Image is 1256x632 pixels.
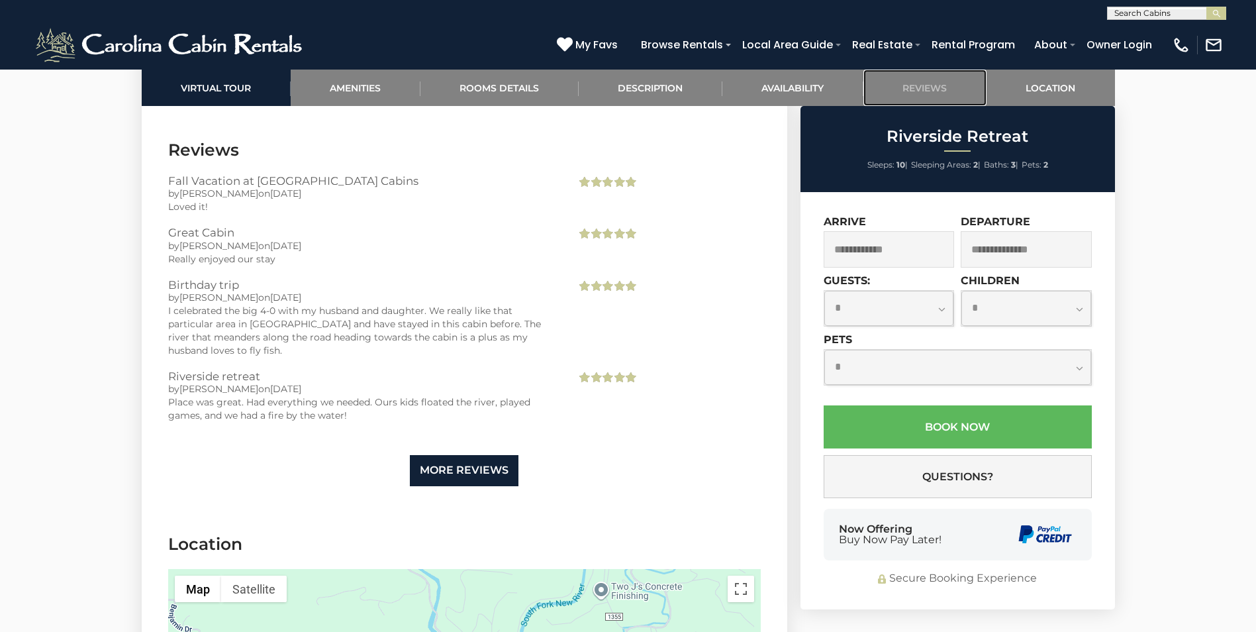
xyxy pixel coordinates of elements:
[722,70,863,106] a: Availability
[867,160,894,170] span: Sleeps:
[168,291,557,304] div: by on
[175,576,221,602] button: Show street map
[824,455,1092,498] button: Questions?
[410,455,518,486] a: More Reviews
[557,36,621,54] a: My Favs
[839,524,942,545] div: Now Offering
[925,33,1022,56] a: Rental Program
[420,70,579,106] a: Rooms Details
[1011,160,1016,170] strong: 3
[179,383,258,395] span: [PERSON_NAME]
[270,240,301,252] span: [DATE]
[575,36,618,53] span: My Favs
[221,576,287,602] button: Show satellite imagery
[270,187,301,199] span: [DATE]
[179,291,258,303] span: [PERSON_NAME]
[973,160,978,170] strong: 2
[168,252,557,266] div: Really enjoyed our stay
[634,33,730,56] a: Browse Rentals
[168,187,557,200] div: by on
[961,274,1020,287] label: Children
[961,215,1030,228] label: Departure
[168,227,557,238] h3: Great Cabin
[1080,33,1159,56] a: Owner Login
[168,200,557,213] div: Loved it!
[845,33,919,56] a: Real Estate
[168,279,557,291] h3: Birthday trip
[824,333,852,346] label: Pets
[168,138,761,162] h3: Reviews
[270,383,301,395] span: [DATE]
[728,576,754,602] button: Toggle fullscreen view
[984,160,1009,170] span: Baths:
[804,128,1112,145] h2: Riverside Retreat
[1022,160,1041,170] span: Pets:
[987,70,1115,106] a: Location
[736,33,840,56] a: Local Area Guide
[168,533,761,556] h3: Location
[168,395,557,422] div: Place was great. Had everything we needed. Ours kids floated the river, played games, and we had ...
[911,156,981,174] li: |
[168,175,557,187] h3: Fall Vacation at [GEOGRAPHIC_DATA] Cabins
[896,160,905,170] strong: 10
[824,405,1092,448] button: Book Now
[33,25,308,65] img: White-1-2.png
[1043,160,1048,170] strong: 2
[911,160,971,170] span: Sleeping Areas:
[179,240,258,252] span: [PERSON_NAME]
[984,156,1018,174] li: |
[1204,36,1223,54] img: mail-regular-white.png
[168,239,557,252] div: by on
[863,70,987,106] a: Reviews
[867,156,908,174] li: |
[291,70,420,106] a: Amenities
[168,304,557,357] div: I celebrated the big 4-0 with my husband and daughter. We really like that particular area in [GE...
[168,370,557,382] h3: Riverside retreat
[824,274,870,287] label: Guests:
[824,215,866,228] label: Arrive
[179,187,258,199] span: [PERSON_NAME]
[168,382,557,395] div: by on
[579,70,722,106] a: Description
[1172,36,1190,54] img: phone-regular-white.png
[839,535,942,545] span: Buy Now Pay Later!
[270,291,301,303] span: [DATE]
[142,70,291,106] a: Virtual Tour
[824,571,1092,586] div: Secure Booking Experience
[1028,33,1074,56] a: About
